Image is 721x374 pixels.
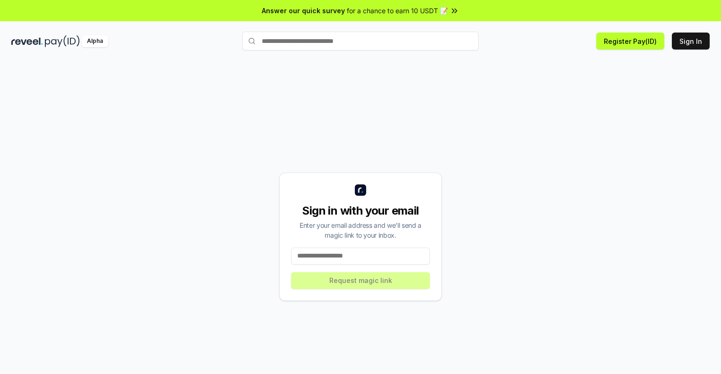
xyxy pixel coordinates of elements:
div: Sign in with your email [291,203,430,218]
div: Alpha [82,35,108,47]
button: Register Pay(ID) [596,33,664,50]
img: reveel_dark [11,35,43,47]
span: Answer our quick survey [262,6,345,16]
img: pay_id [45,35,80,47]
div: Enter your email address and we’ll send a magic link to your inbox. [291,220,430,240]
button: Sign In [672,33,710,50]
img: logo_small [355,184,366,196]
span: for a chance to earn 10 USDT 📝 [347,6,448,16]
